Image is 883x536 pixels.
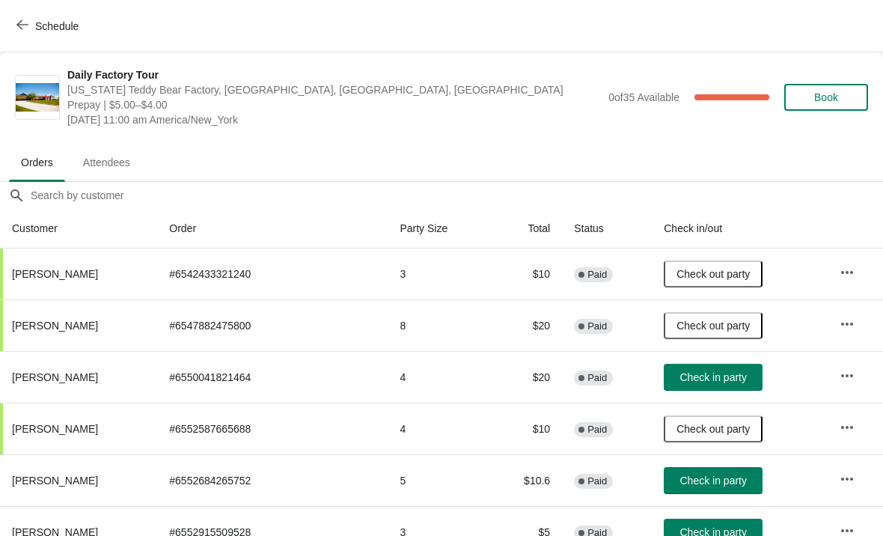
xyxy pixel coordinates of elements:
td: # 6550041821464 [157,351,388,403]
span: Check out party [676,320,750,332]
span: [US_STATE] Teddy Bear Factory, [GEOGRAPHIC_DATA], [GEOGRAPHIC_DATA], [GEOGRAPHIC_DATA] [67,82,601,97]
span: Prepay | $5.00–$4.00 [67,97,601,112]
td: $20 [490,351,562,403]
span: Check out party [676,423,750,435]
button: Check in party [664,467,763,494]
span: Paid [587,320,607,332]
td: # 6547882475800 [157,299,388,351]
td: 4 [388,403,490,454]
td: $10.6 [490,454,562,506]
th: Party Size [388,209,490,249]
span: Book [814,91,838,103]
span: Orders [9,149,65,176]
th: Check in/out [652,209,827,249]
td: # 6552587665688 [157,403,388,454]
button: Check out party [664,312,763,339]
td: 3 [388,249,490,299]
td: $20 [490,299,562,351]
td: 4 [388,351,490,403]
span: [PERSON_NAME] [12,423,98,435]
th: Order [157,209,388,249]
span: Check in party [680,475,747,487]
img: Daily Factory Tour [16,83,59,112]
td: $10 [490,403,562,454]
span: Check out party [676,268,750,280]
span: [PERSON_NAME] [12,371,98,383]
span: Check in party [680,371,747,383]
td: # 6542433321240 [157,249,388,299]
span: Paid [587,424,607,436]
span: [PERSON_NAME] [12,475,98,487]
input: Search by customer [30,182,883,209]
td: 5 [388,454,490,506]
button: Schedule [7,13,91,40]
button: Check out party [664,261,763,287]
span: Attendees [71,149,142,176]
span: Paid [587,475,607,487]
td: 8 [388,299,490,351]
span: 0 of 35 Available [608,91,679,103]
button: Check out party [664,415,763,442]
td: # 6552684265752 [157,454,388,506]
span: Daily Factory Tour [67,67,601,82]
span: Paid [587,269,607,281]
span: [PERSON_NAME] [12,268,98,280]
button: Book [784,84,868,111]
span: Paid [587,372,607,384]
span: [DATE] 11:00 am America/New_York [67,112,601,127]
th: Total [490,209,562,249]
span: Schedule [35,20,79,32]
td: $10 [490,249,562,299]
button: Check in party [664,364,763,391]
th: Status [562,209,652,249]
span: [PERSON_NAME] [12,320,98,332]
